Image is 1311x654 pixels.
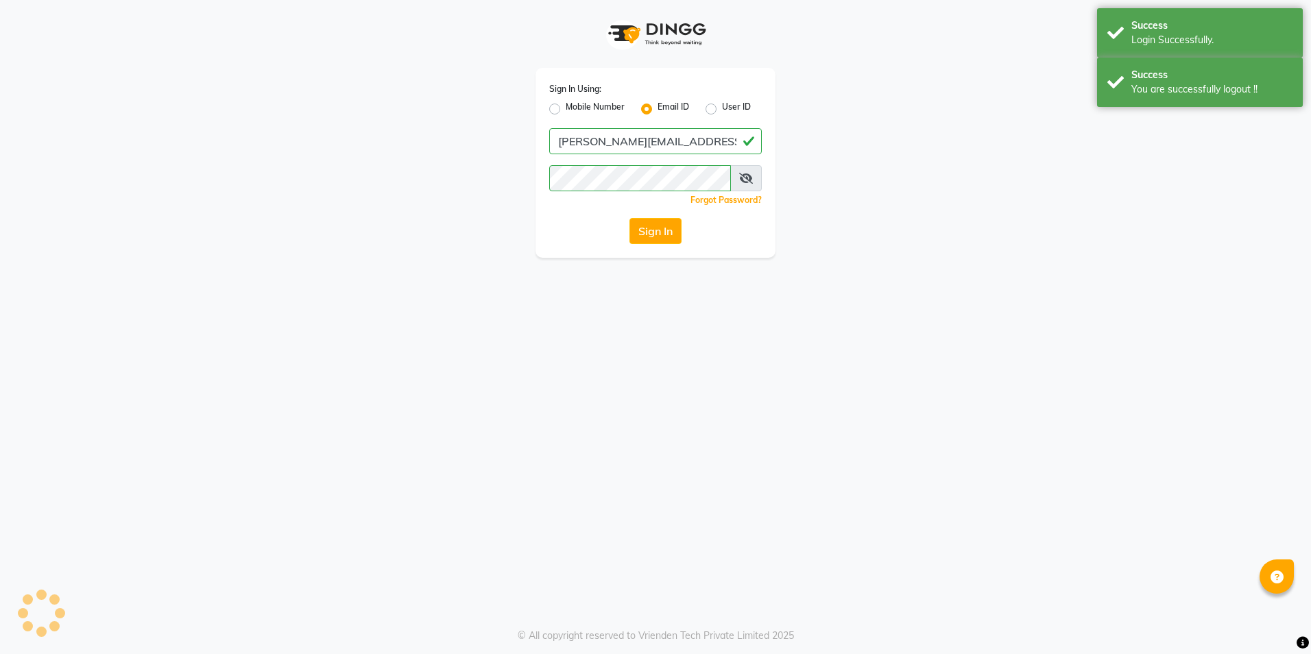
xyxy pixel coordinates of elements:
button: Sign In [629,218,682,244]
div: Success [1131,19,1292,33]
a: Forgot Password? [690,195,762,205]
input: Username [549,128,762,154]
label: Email ID [658,101,689,117]
iframe: chat widget [1253,599,1297,640]
div: Success [1131,68,1292,82]
div: You are successfully logout !! [1131,82,1292,97]
label: Sign In Using: [549,83,601,95]
label: User ID [722,101,751,117]
img: logo1.svg [601,14,710,54]
label: Mobile Number [566,101,625,117]
input: Username [549,165,731,191]
div: Login Successfully. [1131,33,1292,47]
